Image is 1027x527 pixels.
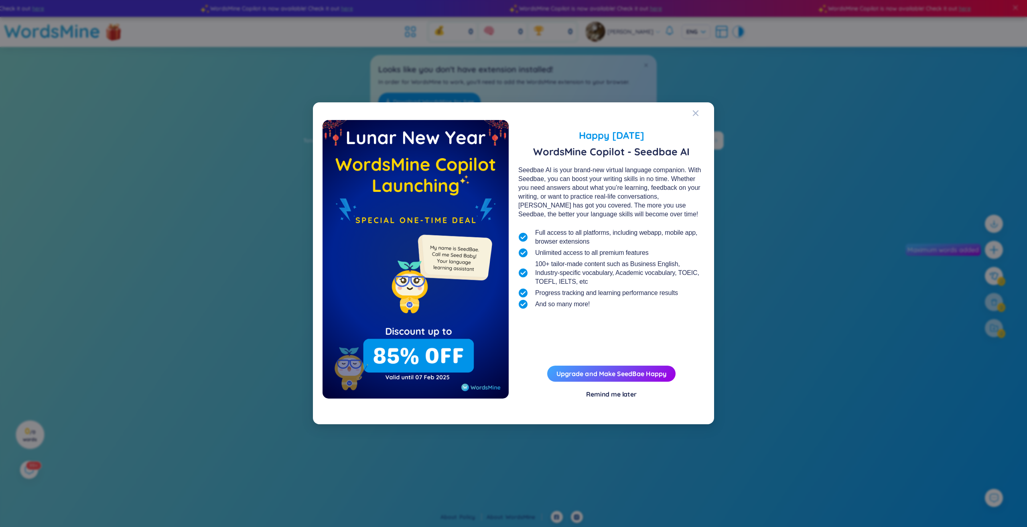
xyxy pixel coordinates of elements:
span: And so many more! [535,300,590,309]
img: wmFlashDealEmpty.967f2bab.png [323,120,509,399]
span: Happy [DATE] [518,128,704,142]
span: 100+ tailor-made content such as Business English, Industry-specific vocabulary, Academic vocabul... [535,260,704,286]
span: Unlimited access to all premium features [535,248,649,257]
span: Full access to all platforms, including webapp, mobile app, browser extensions [535,228,704,246]
span: WordsMine Copilot - Seedbae AI [518,146,704,158]
button: Upgrade and Make SeedBae Happy [547,366,676,382]
span: Progress tracking and learning performance results [535,289,678,297]
div: Remind me later [586,390,637,399]
img: minionSeedbaeMessage.35ffe99e.png [414,219,494,299]
div: Seedbae AI is your brand-new virtual language companion. With Seedbae, you can boost your writing... [518,166,704,219]
a: Upgrade and Make SeedBae Happy [556,370,666,378]
button: Close [692,102,714,124]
